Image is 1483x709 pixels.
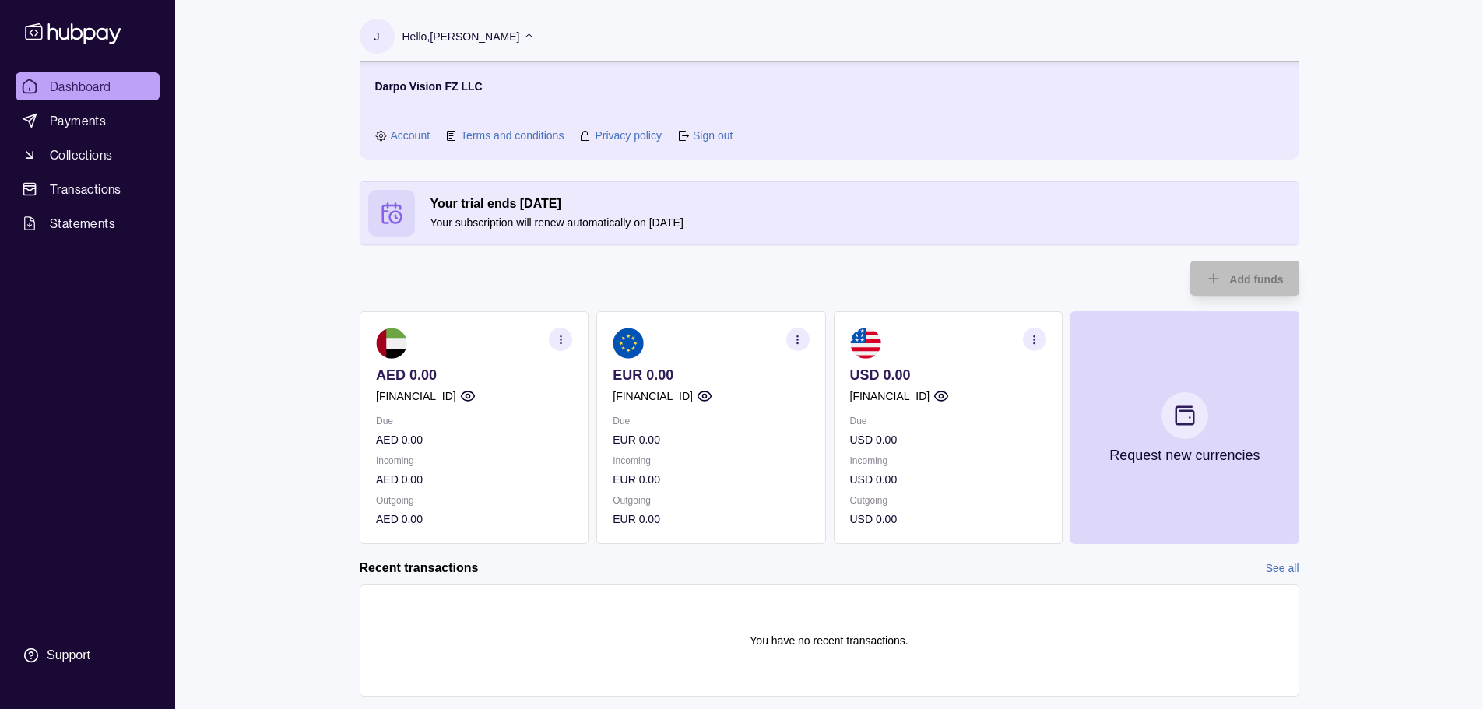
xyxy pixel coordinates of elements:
p: Outgoing [376,492,572,509]
a: Terms and conditions [461,127,564,144]
span: Transactions [50,180,121,198]
p: Request new currencies [1109,447,1260,464]
a: Transactions [16,175,160,203]
p: Incoming [613,452,809,469]
span: Collections [50,146,112,164]
a: Account [391,127,430,144]
p: Darpo Vision FZ LLC [375,78,483,95]
p: AED 0.00 [376,431,572,448]
a: Sign out [693,127,733,144]
p: Due [376,412,572,430]
p: USD 0.00 [849,431,1045,448]
span: Payments [50,111,106,130]
p: Incoming [849,452,1045,469]
a: Privacy policy [595,127,662,144]
a: Support [16,639,160,672]
p: J [374,28,380,45]
p: You have no recent transactions. [750,632,908,649]
img: us [849,328,880,359]
span: Statements [50,214,115,233]
p: USD 0.00 [849,367,1045,384]
h2: Recent transactions [360,560,479,577]
p: EUR 0.00 [613,511,809,528]
a: Statements [16,209,160,237]
p: AED 0.00 [376,471,572,488]
a: Payments [16,107,160,135]
p: Hello, [PERSON_NAME] [402,28,520,45]
img: ae [376,328,407,359]
p: Outgoing [613,492,809,509]
a: Dashboard [16,72,160,100]
a: Collections [16,141,160,169]
p: EUR 0.00 [613,431,809,448]
div: Support [47,647,90,664]
img: eu [613,328,644,359]
p: [FINANCIAL_ID] [613,388,693,405]
p: EUR 0.00 [613,471,809,488]
h2: Your trial ends [DATE] [430,195,1291,212]
span: Add funds [1229,273,1283,286]
button: Add funds [1190,261,1299,296]
button: Request new currencies [1070,311,1299,544]
p: EUR 0.00 [613,367,809,384]
p: [FINANCIAL_ID] [849,388,930,405]
p: USD 0.00 [849,511,1045,528]
p: Due [613,412,809,430]
a: See all [1266,560,1299,577]
p: Your subscription will renew automatically on [DATE] [430,214,1291,231]
p: Outgoing [849,492,1045,509]
p: AED 0.00 [376,511,572,528]
p: [FINANCIAL_ID] [376,388,456,405]
p: Due [849,412,1045,430]
p: USD 0.00 [849,471,1045,488]
span: Dashboard [50,77,111,96]
p: AED 0.00 [376,367,572,384]
p: Incoming [376,452,572,469]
